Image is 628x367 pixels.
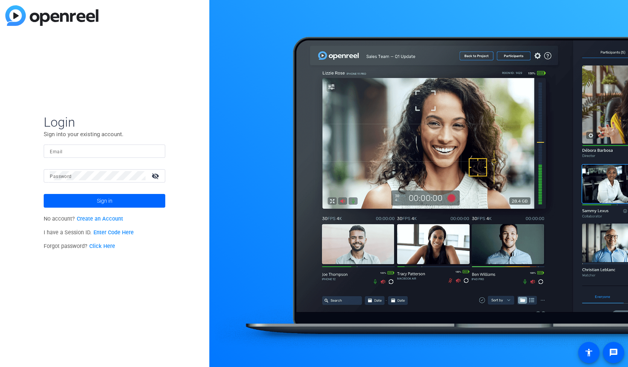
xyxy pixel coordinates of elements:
[50,149,62,154] mat-label: Email
[93,229,134,236] a: Enter Code Here
[50,146,159,156] input: Enter Email Address
[44,114,165,130] span: Login
[609,348,618,357] mat-icon: message
[50,174,71,179] mat-label: Password
[77,216,123,222] a: Create an Account
[44,243,115,249] span: Forgot password?
[147,170,165,181] mat-icon: visibility_off
[584,348,593,357] mat-icon: accessibility
[89,243,115,249] a: Click Here
[44,216,123,222] span: No account?
[44,229,134,236] span: I have a Session ID.
[5,5,98,26] img: blue-gradient.svg
[44,194,165,208] button: Sign in
[44,130,165,138] p: Sign into your existing account.
[97,191,112,210] span: Sign in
